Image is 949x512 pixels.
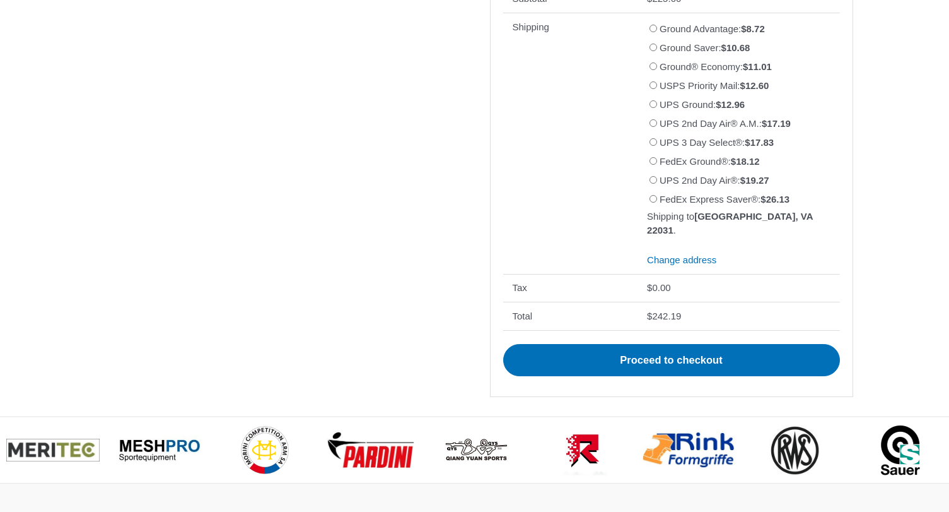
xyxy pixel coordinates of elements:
[647,282,671,293] bdi: 0.00
[503,302,638,330] th: Total
[660,194,789,205] label: FedEx Express Saver®:
[740,80,769,91] bdi: 12.60
[745,137,774,148] bdi: 17.83
[731,156,736,167] span: $
[660,42,750,53] label: Ground Saver:
[503,13,638,274] th: Shipping
[731,156,760,167] bdi: 18.12
[660,80,769,91] label: USPS Priority Mail:
[660,175,769,186] label: UPS 2nd Day Air®:
[647,311,652,321] span: $
[660,156,760,167] label: FedEx Ground®:
[760,194,789,205] bdi: 26.13
[740,175,769,186] bdi: 19.27
[716,99,721,110] span: $
[660,137,774,148] label: UPS 3 Day Select®:
[647,210,830,238] p: Shipping to .
[660,23,765,34] label: Ground Advantage:
[660,99,745,110] label: UPS Ground:
[647,211,813,236] strong: [GEOGRAPHIC_DATA], VA 22031
[721,42,750,53] bdi: 10.68
[660,61,772,72] label: Ground® Economy:
[760,194,766,205] span: $
[762,118,767,129] span: $
[740,80,745,91] span: $
[743,61,748,72] span: $
[660,118,791,129] label: UPS 2nd Day Air® A.M.:
[503,344,840,377] a: Proceed to checkout
[762,118,791,129] bdi: 17.19
[740,175,745,186] span: $
[647,254,716,265] a: Change address
[503,274,638,302] th: Tax
[741,23,746,34] span: $
[745,137,750,148] span: $
[721,42,726,53] span: $
[743,61,772,72] bdi: 11.01
[647,282,652,293] span: $
[741,23,765,34] bdi: 8.72
[716,99,745,110] bdi: 12.96
[647,311,681,321] bdi: 242.19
